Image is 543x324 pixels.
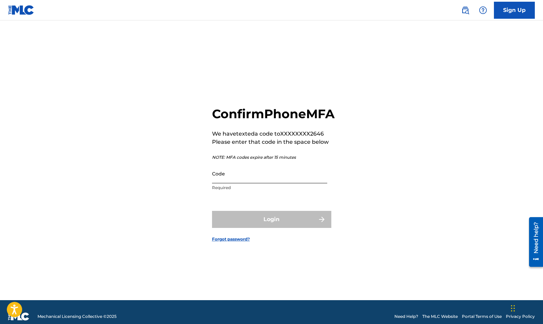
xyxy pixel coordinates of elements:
[212,138,335,146] p: Please enter that code in the space below
[458,3,472,17] a: Public Search
[212,185,327,191] p: Required
[461,6,469,14] img: search
[479,6,487,14] img: help
[462,313,502,320] a: Portal Terms of Use
[476,3,490,17] div: Help
[212,106,335,122] h2: Confirm Phone MFA
[37,313,117,320] span: Mechanical Licensing Collective © 2025
[212,130,335,138] p: We have texted a code to XXXXXXXX2646
[8,312,29,321] img: logo
[212,154,335,160] p: NOTE: MFA codes expire after 15 minutes
[511,298,515,319] div: Drag
[212,236,250,242] a: Forgot password?
[494,2,535,19] a: Sign Up
[394,313,418,320] a: Need Help?
[506,313,535,320] a: Privacy Policy
[422,313,458,320] a: The MLC Website
[524,214,543,270] iframe: Resource Center
[509,291,543,324] iframe: Chat Widget
[8,5,34,15] img: MLC Logo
